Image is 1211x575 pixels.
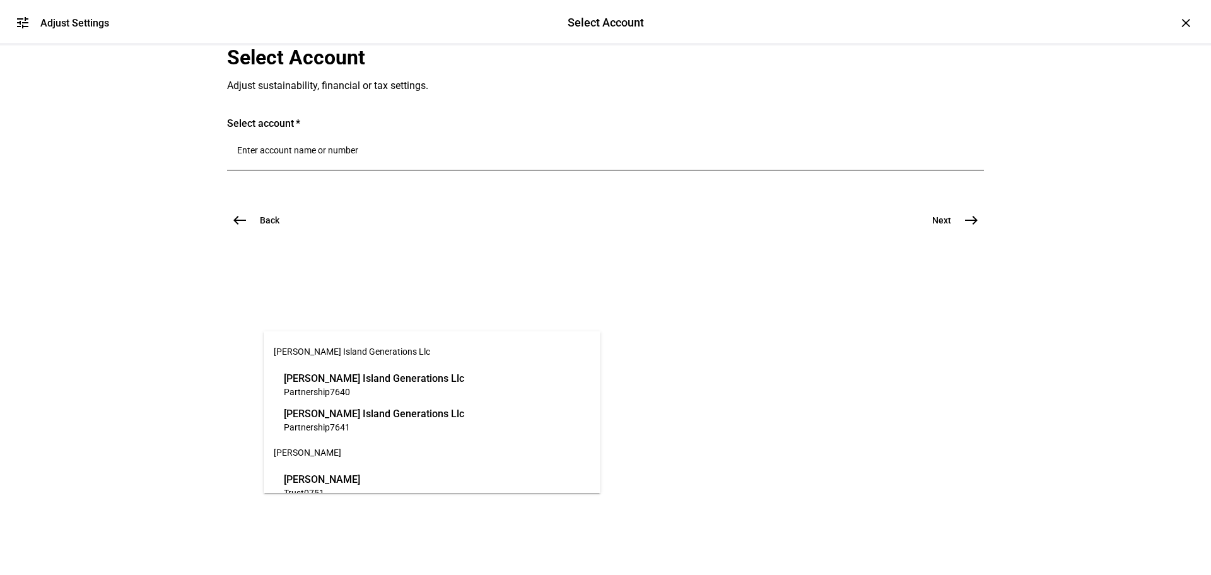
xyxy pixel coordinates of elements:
div: Bartlett Island Generations Llc [281,368,467,401]
span: [PERSON_NAME] [284,472,360,487]
span: Trust [284,488,304,498]
span: Partnership [284,387,330,397]
span: [PERSON_NAME] Island Generations Llc [284,371,464,386]
div: Adjust sustainability, financial or tax settings. [227,80,795,92]
div: Select Account [227,45,795,69]
mat-icon: east [964,213,979,228]
span: 7640 [330,387,350,397]
span: 0751 [304,488,324,498]
div: Adjust Settings [40,17,109,29]
span: Back [260,214,279,227]
button: Next [917,208,984,233]
span: Partnership [284,422,330,432]
div: Bartlett Island Generations Llc [281,403,467,436]
span: [PERSON_NAME] [274,448,341,458]
span: 7641 [330,422,350,432]
span: [PERSON_NAME] Island Generations Llc [284,406,464,421]
span: Next [932,214,951,227]
div: Becky L Gochman [281,469,363,502]
span: [PERSON_NAME] Island Generations Llc [274,347,430,357]
div: × [1176,13,1196,33]
div: Select Account [568,15,644,31]
button: Back [227,208,295,233]
mat-icon: tune [15,15,30,30]
input: Number [237,145,974,155]
div: Select account [227,117,984,130]
mat-icon: west [232,213,247,228]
